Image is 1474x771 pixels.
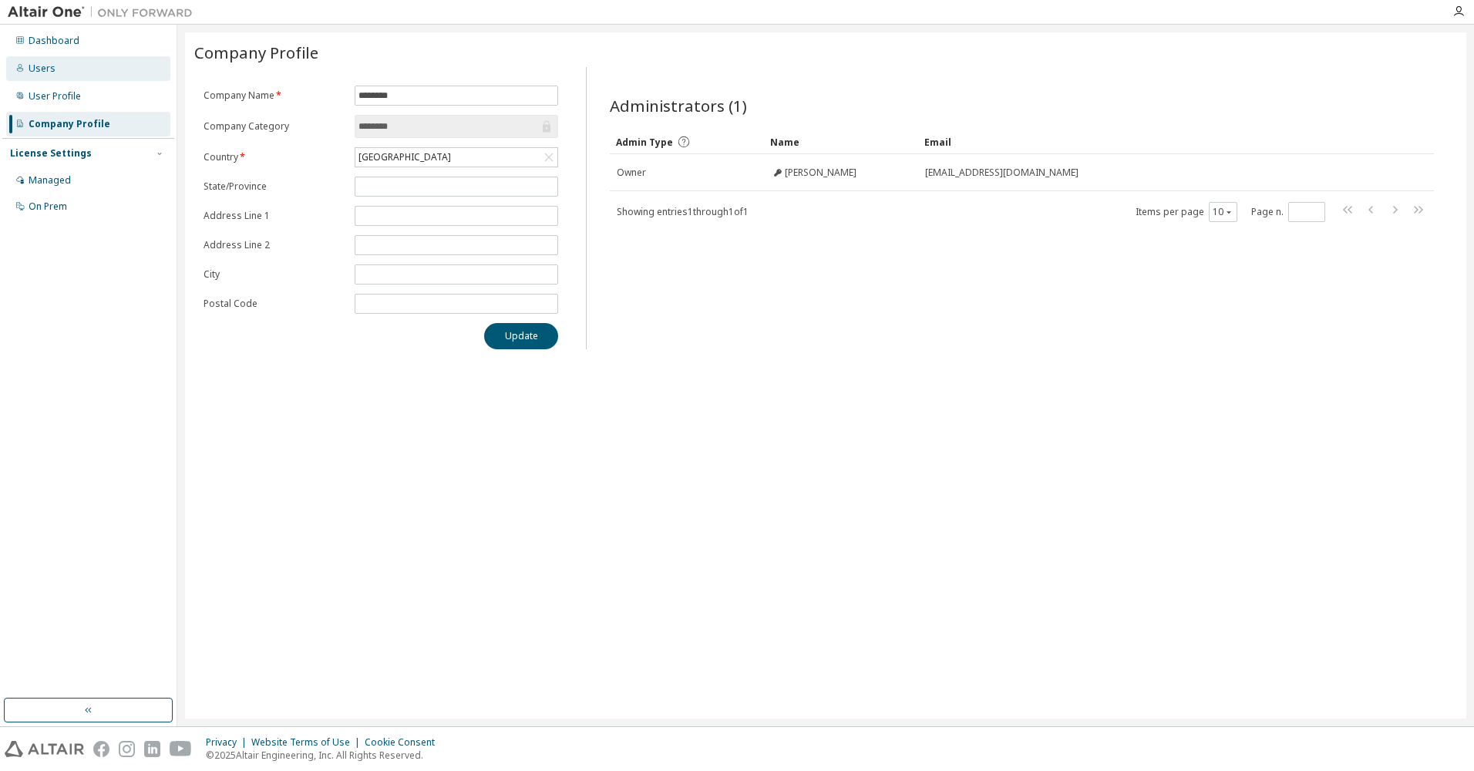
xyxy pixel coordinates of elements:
div: [GEOGRAPHIC_DATA] [356,149,453,166]
p: © 2025 Altair Engineering, Inc. All Rights Reserved. [206,749,444,762]
span: Company Profile [194,42,318,63]
span: Showing entries 1 through 1 of 1 [617,205,749,218]
span: Administrators (1) [610,95,747,116]
span: [EMAIL_ADDRESS][DOMAIN_NAME] [925,167,1079,179]
label: Country [204,151,345,163]
button: Update [484,323,558,349]
span: Admin Type [616,136,673,149]
label: State/Province [204,180,345,193]
img: facebook.svg [93,741,109,757]
div: License Settings [10,147,92,160]
img: instagram.svg [119,741,135,757]
div: Dashboard [29,35,79,47]
label: Company Name [204,89,345,102]
div: Email [924,130,1391,154]
button: 10 [1213,206,1233,218]
img: altair_logo.svg [5,741,84,757]
div: [GEOGRAPHIC_DATA] [355,148,557,167]
span: [PERSON_NAME] [785,167,856,179]
div: Users [29,62,56,75]
label: Company Category [204,120,345,133]
div: Cookie Consent [365,736,444,749]
img: youtube.svg [170,741,192,757]
label: Postal Code [204,298,345,310]
div: On Prem [29,200,67,213]
div: User Profile [29,90,81,103]
div: Managed [29,174,71,187]
span: Owner [617,167,646,179]
div: Company Profile [29,118,110,130]
span: Page n. [1251,202,1325,222]
div: Website Terms of Use [251,736,365,749]
label: Address Line 2 [204,239,345,251]
img: linkedin.svg [144,741,160,757]
div: Privacy [206,736,251,749]
div: Name [770,130,912,154]
img: Altair One [8,5,200,20]
label: City [204,268,345,281]
span: Items per page [1136,202,1237,222]
label: Address Line 1 [204,210,345,222]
